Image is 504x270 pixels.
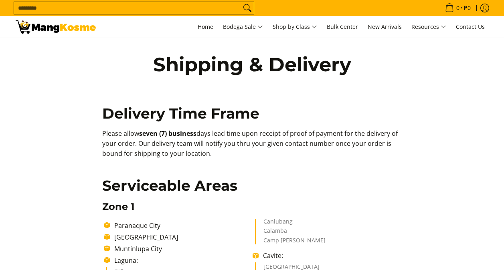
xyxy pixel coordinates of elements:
[102,129,402,166] p: Please allow days lead time upon receipt of proof of payment for the delivery of your order. Our ...
[455,5,461,11] span: 0
[102,201,402,213] h3: Zone 1
[411,22,446,32] span: Resources
[269,16,321,38] a: Shop by Class
[327,23,358,30] span: Bulk Center
[219,16,267,38] a: Bodega Sale
[198,23,213,30] span: Home
[259,251,401,260] li: Cavite:
[263,219,394,228] li: Canlubang
[368,23,402,30] span: New Arrivals
[136,52,368,77] h1: Shipping & Delivery
[364,16,406,38] a: New Arrivals
[139,129,196,138] b: seven (7) business
[452,16,489,38] a: Contact Us
[263,228,394,238] li: Calamba
[273,22,317,32] span: Shop by Class
[110,244,253,254] li: Muntinlupa City
[194,16,217,38] a: Home
[110,232,253,242] li: [GEOGRAPHIC_DATA]
[104,16,489,38] nav: Main Menu
[263,238,394,245] li: Camp [PERSON_NAME]
[456,23,485,30] span: Contact Us
[102,177,402,195] h2: Serviceable Areas
[407,16,450,38] a: Resources
[323,16,362,38] a: Bulk Center
[16,20,96,34] img: Shipping &amp; Delivery Page l Mang Kosme: Home Appliances Warehouse Sale!
[110,256,253,265] li: Laguna:
[223,22,263,32] span: Bodega Sale
[114,221,160,230] span: Paranaque City
[241,2,254,14] button: Search
[102,105,402,123] h2: Delivery Time Frame
[443,4,473,12] span: •
[463,5,472,11] span: ₱0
